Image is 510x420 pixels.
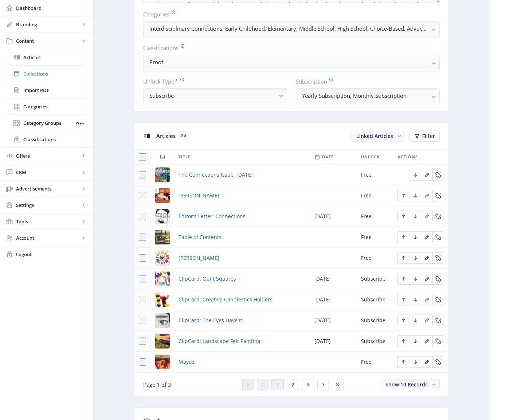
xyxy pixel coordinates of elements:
span: Import PDF [23,86,86,94]
span: Tools [16,218,80,225]
a: Edit page [421,296,432,303]
button: Filter [409,131,440,142]
td: Subscribe [357,310,393,331]
a: Editor's Letter: Connections [178,212,246,221]
label: Categories [143,10,434,18]
button: Interdisciplinary Connections, Early Childhood, Elementary, Middle School, High School, Choice-Ba... [143,21,440,38]
img: c8549ab1-beec-466e-af72-c9cab330311f.png [155,230,170,244]
a: Collections [7,66,86,82]
label: Classifications [143,44,434,52]
td: Free [357,206,393,227]
a: Edit page [397,275,409,282]
a: Edit page [432,275,444,282]
a: Edit page [409,358,421,365]
a: Edit page [409,171,421,178]
img: b3e551fd-53e0-4302-840a-26f703a9c938.png [155,292,170,307]
a: Edit page [409,275,421,282]
span: Articles [156,132,176,139]
span: ClipCard: Creative Candlestick Holders [178,295,272,304]
a: Edit page [421,254,432,261]
a: ClipCard: The Eyes Have It! [178,316,244,325]
span: 24 [178,132,189,139]
span: Classifications [23,136,86,143]
a: Edit page [409,254,421,261]
span: Filter [422,133,435,139]
a: Edit page [397,316,409,323]
a: Edit page [409,212,421,219]
button: Linked Articles [352,131,405,142]
td: [DATE] [310,289,357,310]
a: Edit page [421,192,432,199]
a: Edit page [397,212,409,219]
div: Subscribe [149,91,275,100]
button: 1 [271,379,284,390]
td: [DATE] [310,310,357,331]
span: Content [16,37,80,45]
img: 6bfc322c-ab2f-452e-a8e3-44dbc3826b95.png [155,167,170,182]
img: 5cbfe494-0ca8-4b06-b283-0349ecaeea02.png [155,334,170,348]
nb-badge: Web [73,119,86,127]
a: Edit page [397,233,409,240]
a: Edit page [421,212,432,219]
img: 03124fb1-e120-4cdc-ad97-9110328ab22f.png [155,355,170,369]
span: 3 [307,382,310,388]
td: Subscribe [357,269,393,289]
button: Show 10 Records [381,379,440,390]
label: Subscription [296,77,434,85]
span: 1 [276,382,279,388]
td: Free [357,165,393,185]
span: ClipCard: Quilt Squares [178,274,236,283]
img: d301b66a-c6d1-4b8a-bb3a-d949efa2711e.png [155,271,170,286]
span: Settings [16,201,80,209]
button: Yearly Subscription, Monthly Subscription [296,88,440,105]
a: Edit page [421,337,432,344]
a: Import PDF [7,82,86,98]
a: Edit page [421,275,432,282]
a: Edit page [409,296,421,303]
span: Logout [16,251,87,258]
span: Show 10 Records [385,381,428,388]
span: Offers [16,152,80,159]
span: [PERSON_NAME] [178,254,219,262]
a: Edit page [409,192,421,199]
span: Unlock [361,153,380,161]
span: Account [16,234,80,242]
td: [DATE] [310,206,357,227]
a: Edit page [409,233,421,240]
td: Subscribe [357,289,393,310]
td: Free [357,185,393,206]
a: Mayco [178,358,194,366]
nb-select-label: Yearly Subscription, Monthly Subscription [302,91,428,100]
a: ClipCard: Landscape Felt Painting [178,337,260,346]
a: Edit page [397,296,409,303]
span: Collections [23,70,86,77]
span: Advertisements [16,185,80,192]
a: Edit page [432,316,444,323]
a: Table of Contents [178,233,221,242]
span: 2 [291,382,294,388]
a: Edit page [432,233,444,240]
span: The Connections Issue, [DATE] [178,170,253,179]
a: Edit page [421,358,432,365]
a: Edit page [432,337,444,344]
span: [PERSON_NAME] [178,191,219,200]
a: Categories [7,99,86,115]
a: Classifications [7,131,86,147]
a: Edit page [397,358,409,365]
span: Date [322,153,334,161]
nb-select-label: Interdisciplinary Connections, Early Childhood, Elementary, Middle School, High School, Choice-Ba... [149,24,428,33]
span: Page 1 of 3 [143,381,171,388]
a: Edit page [397,254,409,261]
span: CRM [16,169,80,176]
a: Articles [7,49,86,65]
span: Branding [16,21,80,28]
button: 2 [287,379,299,390]
span: Title [178,153,191,161]
td: [DATE] [310,269,357,289]
span: Actions [397,153,418,161]
span: Linked Articles [356,132,393,139]
nb-select-label: Proof [149,58,428,66]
